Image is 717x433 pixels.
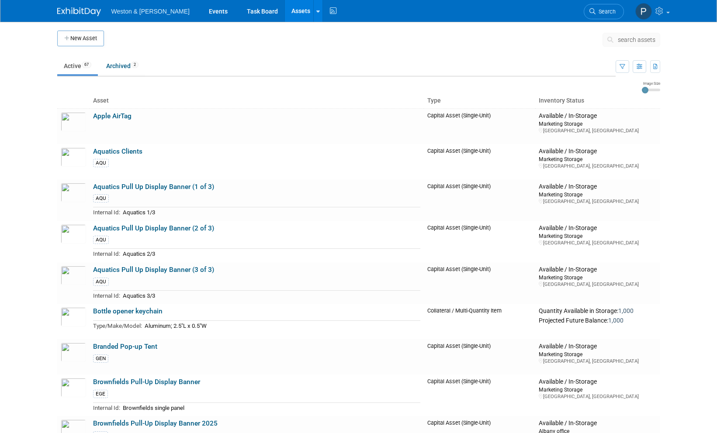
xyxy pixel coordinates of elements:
[93,266,214,274] a: Aquatics Pull Up Display Banner (3 of 3)
[539,307,656,315] div: Quantity Available in Storage:
[618,307,634,314] span: 1,000
[539,315,656,325] div: Projected Future Balance:
[93,390,108,398] div: EGE
[539,240,656,246] div: [GEOGRAPHIC_DATA], [GEOGRAPHIC_DATA]
[424,144,536,179] td: Capital Asset (Single-Unit)
[584,4,624,19] a: Search
[100,58,145,74] a: Archived2
[539,127,656,134] div: [GEOGRAPHIC_DATA], [GEOGRAPHIC_DATA]
[82,62,91,68] span: 67
[93,354,108,363] div: GEN
[120,249,420,259] td: Aquatics 2/3
[93,290,120,300] td: Internal Id:
[93,278,109,286] div: AQU
[539,419,656,427] div: Available / In-Storage
[539,393,656,400] div: [GEOGRAPHIC_DATA], [GEOGRAPHIC_DATA]
[539,120,656,127] div: Marketing Storage
[539,232,656,240] div: Marketing Storage
[93,159,109,167] div: AQU
[57,7,101,16] img: ExhibitDay
[539,198,656,205] div: [GEOGRAPHIC_DATA], [GEOGRAPHIC_DATA]
[424,179,536,221] td: Capital Asset (Single-Unit)
[618,36,655,43] span: search assets
[93,343,157,351] a: Branded Pop-up Tent
[424,375,536,416] td: Capital Asset (Single-Unit)
[424,262,536,304] td: Capital Asset (Single-Unit)
[424,304,536,339] td: Collateral / Multi-Quantity Item
[424,93,536,108] th: Type
[635,3,652,20] img: Patrick Yeo
[642,81,660,86] div: Image Size
[57,58,98,74] a: Active67
[539,112,656,120] div: Available / In-Storage
[93,402,120,412] td: Internal Id:
[93,207,120,217] td: Internal Id:
[539,163,656,169] div: [GEOGRAPHIC_DATA], [GEOGRAPHIC_DATA]
[539,266,656,274] div: Available / In-Storage
[539,281,656,288] div: [GEOGRAPHIC_DATA], [GEOGRAPHIC_DATA]
[424,339,536,375] td: Capital Asset (Single-Unit)
[142,320,420,330] td: Aluminum; 2.5"L x 0.5"W
[539,343,656,351] div: Available / In-Storage
[424,108,536,144] td: Capital Asset (Single-Unit)
[539,351,656,358] div: Marketing Storage
[539,386,656,393] div: Marketing Storage
[93,249,120,259] td: Internal Id:
[93,320,142,330] td: Type/Make/Model:
[90,93,424,108] th: Asset
[93,307,163,315] a: Bottle opener keychain
[596,8,616,15] span: Search
[120,207,420,217] td: Aquatics 1/3
[93,419,218,427] a: Brownfields Pull-Up Display Banner 2025
[539,378,656,386] div: Available / In-Storage
[539,148,656,155] div: Available / In-Storage
[131,62,139,68] span: 2
[539,183,656,191] div: Available / In-Storage
[539,358,656,364] div: [GEOGRAPHIC_DATA], [GEOGRAPHIC_DATA]
[93,224,214,232] a: Aquatics Pull Up Display Banner (2 of 3)
[93,378,200,386] a: Brownfields Pull-Up Display Banner
[93,183,214,191] a: Aquatics Pull Up Display Banner (1 of 3)
[111,8,190,15] span: Weston & [PERSON_NAME]
[539,191,656,198] div: Marketing Storage
[424,221,536,262] td: Capital Asset (Single-Unit)
[93,112,132,120] a: Apple AirTag
[608,317,623,324] span: 1,000
[603,33,660,47] button: search assets
[539,224,656,232] div: Available / In-Storage
[539,155,656,163] div: Marketing Storage
[93,236,109,244] div: AQU
[93,194,109,203] div: AQU
[539,274,656,281] div: Marketing Storage
[120,402,420,412] td: Brownfields single panel
[93,148,142,155] a: Aquatics Clients
[120,290,420,300] td: Aquatics 3/3
[57,31,104,46] button: New Asset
